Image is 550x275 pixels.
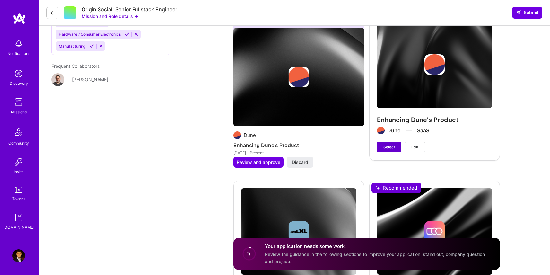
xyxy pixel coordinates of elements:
img: guide book [12,211,25,224]
h4: Enhancing Dune's Product [233,141,364,149]
span: Review and approve [237,159,280,165]
img: User Avatar [12,249,25,262]
i: Accept [125,32,129,37]
button: Review and approve [233,157,284,168]
i: Reject [134,32,139,37]
div: Discovery [10,80,28,87]
img: tokens [15,187,22,193]
span: Discard [292,159,308,165]
img: bell [12,37,25,50]
i: Accept [89,44,94,49]
div: Missions [11,109,27,115]
a: User Avatar [11,249,27,262]
span: Review the guidance in the following sections to improve your application: stand out, company que... [265,252,485,264]
div: Dune [244,132,256,138]
div: Tokens [12,195,25,202]
button: Submit [512,7,542,18]
img: logo [13,13,26,24]
div: [DOMAIN_NAME] [3,224,34,231]
div: [DATE] - Present [233,149,364,156]
div: Invite [14,168,24,175]
span: Frequent Collaborators [51,63,100,69]
div: [PERSON_NAME] [72,76,108,83]
h4: Your application needs some work. [265,243,492,250]
i: icon SendLight [516,10,521,15]
img: Invite [12,155,25,168]
span: Manufacturing [59,44,85,49]
div: Community [8,140,29,146]
span: Edit [411,144,418,150]
img: Community [11,124,26,140]
i: icon LeftArrowDark [50,10,55,15]
a: User Avatar[PERSON_NAME] [51,73,170,86]
button: Mission and Role details → [82,13,138,20]
img: discovery [12,67,25,80]
span: Select [383,144,395,150]
img: User Avatar [51,73,64,86]
div: Notifications [7,50,30,57]
img: teamwork [12,96,25,109]
button: Select [377,142,401,152]
i: Reject [99,44,103,49]
img: Company logo [233,131,241,139]
div: Origin Social: Senior Fullstack Engineer [82,6,177,13]
span: Submit [516,9,538,16]
button: Edit [405,142,425,152]
img: Company logo [289,67,309,87]
img: cover [233,28,364,126]
span: Hardware / Consumer Electronics [59,32,121,37]
button: Discard [287,157,313,168]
